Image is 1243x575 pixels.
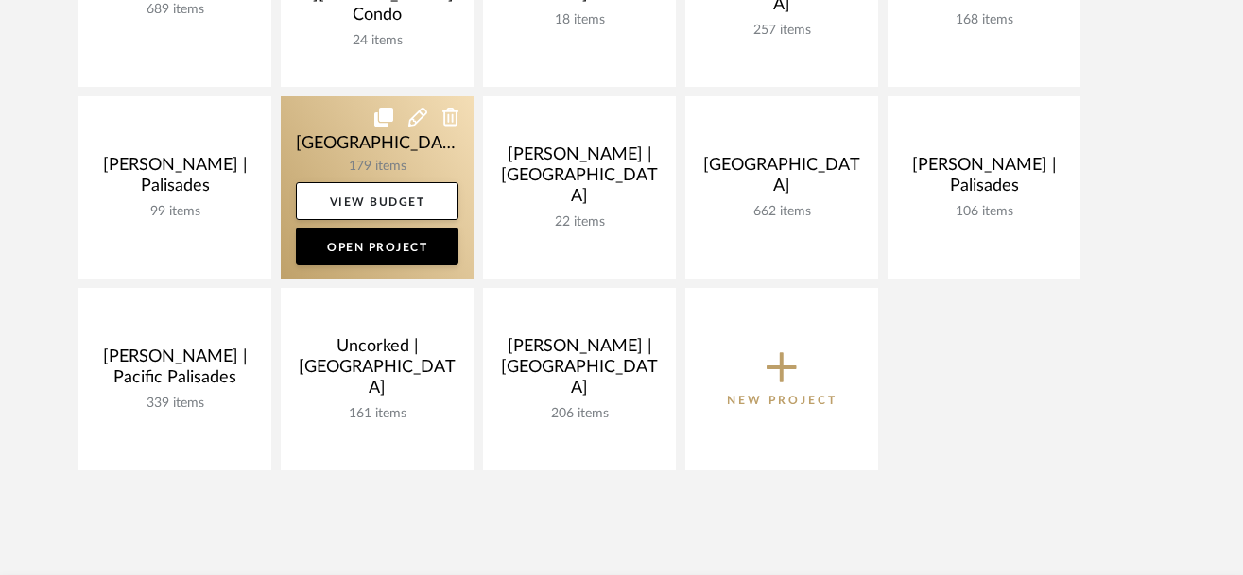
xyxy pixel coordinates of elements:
div: Uncorked | [GEOGRAPHIC_DATA] [296,336,458,406]
div: 106 items [903,204,1065,220]
div: 257 items [700,23,863,39]
div: [GEOGRAPHIC_DATA] [700,155,863,204]
a: View Budget [296,182,458,220]
div: [PERSON_NAME] | Palisades [94,155,256,204]
div: 24 items [296,33,458,49]
div: 22 items [498,214,661,230]
div: 18 items [498,12,661,28]
div: 168 items [903,12,1065,28]
div: [PERSON_NAME] | [GEOGRAPHIC_DATA] [498,144,661,214]
div: [PERSON_NAME] | [GEOGRAPHIC_DATA] [498,336,661,406]
div: 662 items [700,204,863,220]
a: Open Project [296,228,458,265]
p: New Project [727,391,837,410]
button: New Project [685,288,878,470]
div: 339 items [94,396,256,412]
div: [PERSON_NAME] | Palisades [903,155,1065,204]
div: 689 items [94,2,256,18]
div: 161 items [296,406,458,422]
div: 99 items [94,204,256,220]
div: 206 items [498,406,661,422]
div: [PERSON_NAME] | Pacific Palisades [94,347,256,396]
